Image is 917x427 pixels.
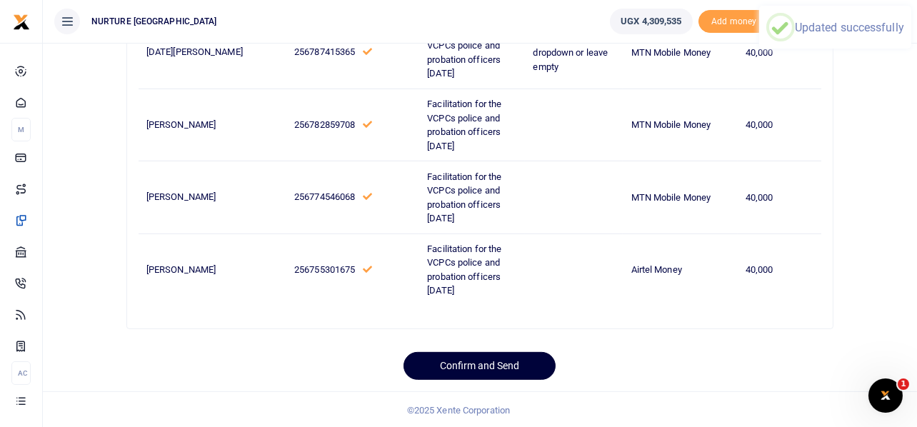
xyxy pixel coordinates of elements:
[146,46,243,57] span: [DATE][PERSON_NAME]
[525,16,623,89] td: Select from dropdown or leave empty
[795,21,904,34] div: Updated successfully
[13,14,30,31] img: logo-small
[623,161,737,233] td: MTN Mobile Money
[294,264,355,275] span: 256755301675
[698,10,770,34] li: Toup your wallet
[419,233,525,306] td: Facilitation for the VCPCs police and probation officers [DATE]
[738,89,822,161] td: 40,000
[11,361,31,385] li: Ac
[13,16,30,26] a: logo-small logo-large logo-large
[404,352,556,380] button: Confirm and Send
[363,264,372,275] a: This number has been validated
[86,15,223,28] span: NURTURE [GEOGRAPHIC_DATA]
[419,89,525,161] td: Facilitation for the VCPCs police and probation officers [DATE]
[738,161,822,233] td: 40,000
[146,264,216,275] span: [PERSON_NAME]
[610,9,692,34] a: UGX 4,309,535
[738,16,822,89] td: 40,000
[363,46,372,57] a: This number has been validated
[868,378,903,413] iframe: Intercom live chat
[146,191,216,202] span: [PERSON_NAME]
[294,46,355,57] span: 256787415365
[898,378,909,390] span: 1
[623,89,737,161] td: MTN Mobile Money
[604,9,698,34] li: Wallet ballance
[363,191,372,202] a: This number has been validated
[623,16,737,89] td: MTN Mobile Money
[294,119,355,130] span: 256782859708
[419,161,525,233] td: Facilitation for the VCPCs police and probation officers [DATE]
[623,233,737,306] td: Airtel Money
[698,10,770,34] span: Add money
[11,118,31,141] li: M
[698,15,770,26] a: Add money
[738,233,822,306] td: 40,000
[419,16,525,89] td: Facilitation for the VCPCs police and probation officers [DATE]
[294,191,355,202] span: 256774546068
[146,119,216,130] span: [PERSON_NAME]
[621,14,681,29] span: UGX 4,309,535
[363,119,372,130] a: This number has been validated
